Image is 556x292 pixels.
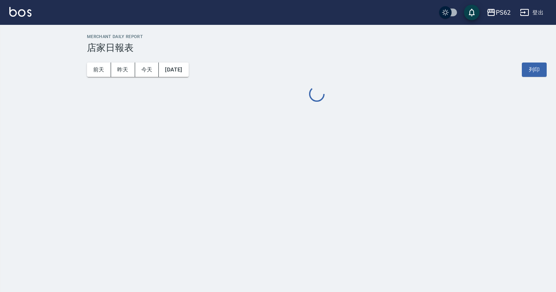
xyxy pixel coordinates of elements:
button: 昨天 [111,63,135,77]
button: PS62 [483,5,514,21]
h2: Merchant Daily Report [87,34,547,39]
div: PS62 [496,8,511,17]
button: 今天 [135,63,159,77]
button: [DATE] [159,63,188,77]
h3: 店家日報表 [87,42,547,53]
img: Logo [9,7,31,17]
button: 列印 [522,63,547,77]
button: save [464,5,480,20]
button: 前天 [87,63,111,77]
button: 登出 [517,5,547,20]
